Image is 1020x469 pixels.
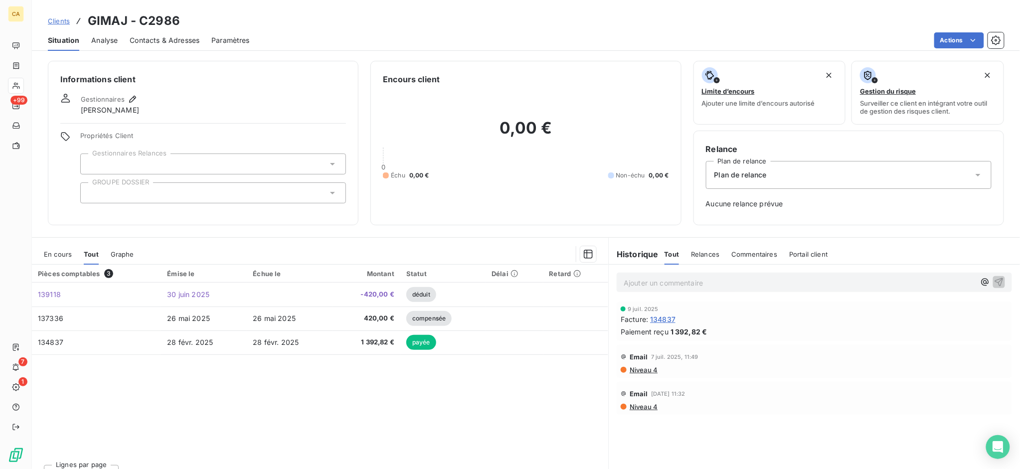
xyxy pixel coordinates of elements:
[38,269,155,278] div: Pièces comptables
[10,96,27,105] span: +99
[860,99,996,115] span: Surveiller ce client en intégrant votre outil de gestion des risques client.
[621,326,669,337] span: Paiement reçu
[81,95,125,103] span: Gestionnaires
[628,306,659,312] span: 9 juil. 2025
[111,250,134,258] span: Graphe
[167,314,210,322] span: 26 mai 2025
[650,314,676,324] span: 134837
[18,357,27,366] span: 7
[383,118,669,148] h2: 0,00 €
[339,290,394,300] span: -420,00 €
[339,270,394,278] div: Montant
[89,188,97,197] input: Ajouter une valeur
[629,366,658,374] span: Niveau 4
[44,250,72,258] span: En cours
[130,35,199,45] span: Contacts & Adresses
[714,170,767,180] span: Plan de relance
[38,338,63,346] span: 134837
[60,73,346,85] h6: Informations client
[693,61,846,125] button: Limite d’encoursAjouter une limite d’encours autorisé
[18,377,27,386] span: 1
[649,171,669,180] span: 0,00 €
[253,314,296,322] span: 26 mai 2025
[702,87,755,95] span: Limite d’encours
[167,338,213,346] span: 28 févr. 2025
[665,250,680,258] span: Tout
[89,159,97,168] input: Ajouter une valeur
[381,163,385,171] span: 0
[391,171,405,180] span: Échu
[38,314,63,322] span: 137336
[651,354,698,360] span: 7 juil. 2025, 11:49
[406,335,436,350] span: payée
[167,290,209,299] span: 30 juin 2025
[48,16,70,26] a: Clients
[702,99,815,107] span: Ajouter une limite d’encours autorisé
[339,313,394,323] span: 420,00 €
[630,390,648,398] span: Email
[104,269,113,278] span: 3
[38,290,61,299] span: 139118
[409,171,429,180] span: 0,00 €
[789,250,828,258] span: Portail client
[339,337,394,347] span: 1 392,82 €
[616,171,645,180] span: Non-échu
[253,338,299,346] span: 28 févr. 2025
[253,270,327,278] div: Échue le
[383,73,440,85] h6: Encours client
[934,32,984,48] button: Actions
[8,6,24,22] div: CA
[406,311,452,326] span: compensée
[91,35,118,45] span: Analyse
[48,35,79,45] span: Situation
[691,250,719,258] span: Relances
[8,447,24,463] img: Logo LeanPay
[80,132,346,146] span: Propriétés Client
[706,143,992,155] h6: Relance
[706,199,992,209] span: Aucune relance prévue
[986,435,1010,459] div: Open Intercom Messenger
[609,248,659,260] h6: Historique
[406,270,480,278] div: Statut
[406,287,436,302] span: déduit
[671,326,707,337] span: 1 392,82 €
[81,105,139,115] span: [PERSON_NAME]
[211,35,250,45] span: Paramètres
[167,270,241,278] div: Émise le
[860,87,916,95] span: Gestion du risque
[492,270,537,278] div: Délai
[651,391,685,397] span: [DATE] 11:32
[84,250,99,258] span: Tout
[48,17,70,25] span: Clients
[629,403,658,411] span: Niveau 4
[549,270,603,278] div: Retard
[731,250,777,258] span: Commentaires
[630,353,648,361] span: Email
[88,12,180,30] h3: GIMAJ - C2986
[621,314,648,324] span: Facture :
[851,61,1004,125] button: Gestion du risqueSurveiller ce client en intégrant votre outil de gestion des risques client.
